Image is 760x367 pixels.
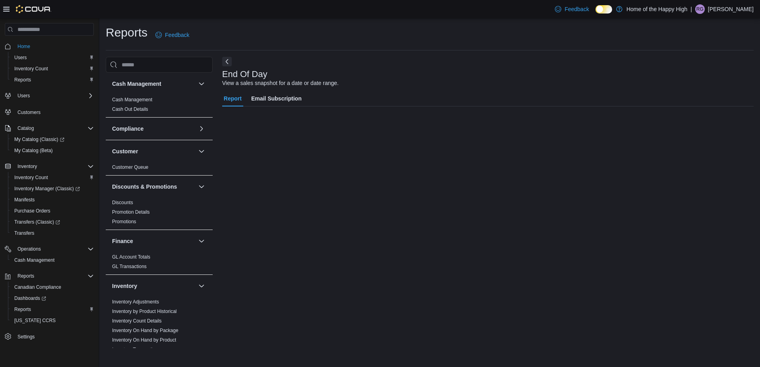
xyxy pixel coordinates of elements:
[14,271,94,281] span: Reports
[112,254,150,260] a: GL Account Totals
[112,164,148,170] span: Customer Queue
[8,228,97,239] button: Transfers
[11,255,58,265] a: Cash Management
[106,198,213,230] div: Discounts & Promotions
[14,244,44,254] button: Operations
[112,328,178,333] a: Inventory On Hand by Package
[14,208,50,214] span: Purchase Orders
[690,4,692,14] p: |
[11,206,94,216] span: Purchase Orders
[14,108,44,117] a: Customers
[112,125,195,133] button: Compliance
[708,4,754,14] p: [PERSON_NAME]
[8,134,97,145] a: My Catalog (Classic)
[11,64,94,73] span: Inventory Count
[14,42,33,51] a: Home
[14,91,33,100] button: Users
[112,200,133,205] a: Discounts
[11,294,49,303] a: Dashboards
[112,183,195,191] button: Discounts & Promotions
[112,97,152,102] a: Cash Management
[11,195,94,205] span: Manifests
[222,79,339,87] div: View a sales snapshot for a date or date range.
[112,237,133,245] h3: Finance
[8,282,97,293] button: Canadian Compliance
[112,318,162,324] span: Inventory Count Details
[112,282,195,290] button: Inventory
[165,31,189,39] span: Feedback
[11,305,94,314] span: Reports
[2,123,97,134] button: Catalog
[11,282,94,292] span: Canadian Compliance
[11,305,34,314] a: Reports
[112,282,137,290] h3: Inventory
[112,106,148,112] a: Cash Out Details
[11,135,94,144] span: My Catalog (Classic)
[11,195,38,205] a: Manifests
[17,109,41,116] span: Customers
[2,90,97,101] button: Users
[8,183,97,194] a: Inventory Manager (Classic)
[112,80,195,88] button: Cash Management
[197,124,206,133] button: Compliance
[17,273,34,279] span: Reports
[152,27,192,43] a: Feedback
[197,236,206,246] button: Finance
[11,146,56,155] a: My Catalog (Beta)
[2,41,97,52] button: Home
[8,255,97,266] button: Cash Management
[11,316,94,325] span: Washington CCRS
[14,107,94,117] span: Customers
[112,237,195,245] button: Finance
[2,270,97,282] button: Reports
[8,74,97,85] button: Reports
[112,299,159,305] a: Inventory Adjustments
[14,219,60,225] span: Transfers (Classic)
[11,146,94,155] span: My Catalog (Beta)
[112,308,177,315] span: Inventory by Product Historical
[112,209,150,215] span: Promotion Details
[112,337,176,343] a: Inventory On Hand by Product
[251,91,302,106] span: Email Subscription
[14,257,54,263] span: Cash Management
[14,162,40,171] button: Inventory
[11,228,37,238] a: Transfers
[11,206,54,216] a: Purchase Orders
[8,172,97,183] button: Inventory Count
[14,124,94,133] span: Catalog
[14,197,35,203] span: Manifests
[14,41,94,51] span: Home
[8,63,97,74] button: Inventory Count
[695,4,705,14] div: Renee Grexton
[106,95,213,117] div: Cash Management
[14,174,48,181] span: Inventory Count
[14,306,31,313] span: Reports
[14,124,37,133] button: Catalog
[112,263,147,270] span: GL Transactions
[17,334,35,340] span: Settings
[112,337,176,343] span: Inventory On Hand by Product
[8,315,97,326] button: [US_STATE] CCRS
[552,1,592,17] a: Feedback
[14,66,48,72] span: Inventory Count
[14,332,38,342] a: Settings
[14,332,94,342] span: Settings
[8,205,97,216] button: Purchase Orders
[626,4,687,14] p: Home of the Happy High
[595,5,612,14] input: Dark Mode
[197,79,206,89] button: Cash Management
[11,64,51,73] a: Inventory Count
[112,147,138,155] h3: Customer
[5,37,94,363] nav: Complex example
[8,293,97,304] a: Dashboards
[112,218,136,225] span: Promotions
[8,145,97,156] button: My Catalog (Beta)
[14,317,56,324] span: [US_STATE] CCRS
[14,54,27,61] span: Users
[2,161,97,172] button: Inventory
[106,25,147,41] h1: Reports
[8,52,97,63] button: Users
